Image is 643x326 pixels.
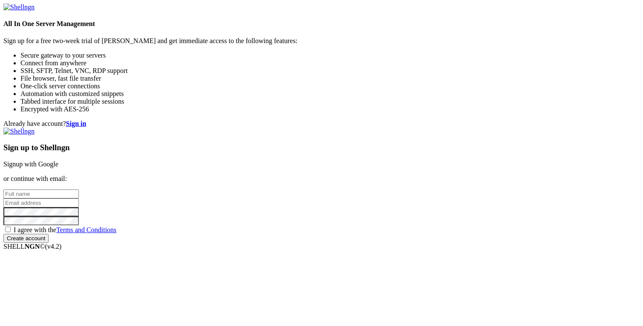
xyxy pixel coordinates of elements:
li: Secure gateway to your servers [20,52,640,59]
li: Encrypted with AES-256 [20,105,640,113]
li: Connect from anywhere [20,59,640,67]
span: 4.2.0 [45,243,62,250]
li: Tabbed interface for multiple sessions [20,98,640,105]
input: Full name [3,189,79,198]
div: Already have account? [3,120,640,128]
a: Signup with Google [3,160,58,168]
li: File browser, fast file transfer [20,75,640,82]
a: Terms and Conditions [56,226,116,233]
h4: All In One Server Management [3,20,640,28]
p: Sign up for a free two-week trial of [PERSON_NAME] and get immediate access to the following feat... [3,37,640,45]
input: I agree with theTerms and Conditions [5,227,11,232]
img: Shellngn [3,128,35,135]
span: SHELL © [3,243,61,250]
h3: Sign up to Shellngn [3,143,640,152]
img: Shellngn [3,3,35,11]
p: or continue with email: [3,175,640,183]
li: Automation with customized snippets [20,90,640,98]
input: Create account [3,234,49,243]
input: Email address [3,198,79,207]
a: Sign in [66,120,87,127]
li: SSH, SFTP, Telnet, VNC, RDP support [20,67,640,75]
span: I agree with the [14,226,116,233]
b: NGN [25,243,40,250]
li: One-click server connections [20,82,640,90]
